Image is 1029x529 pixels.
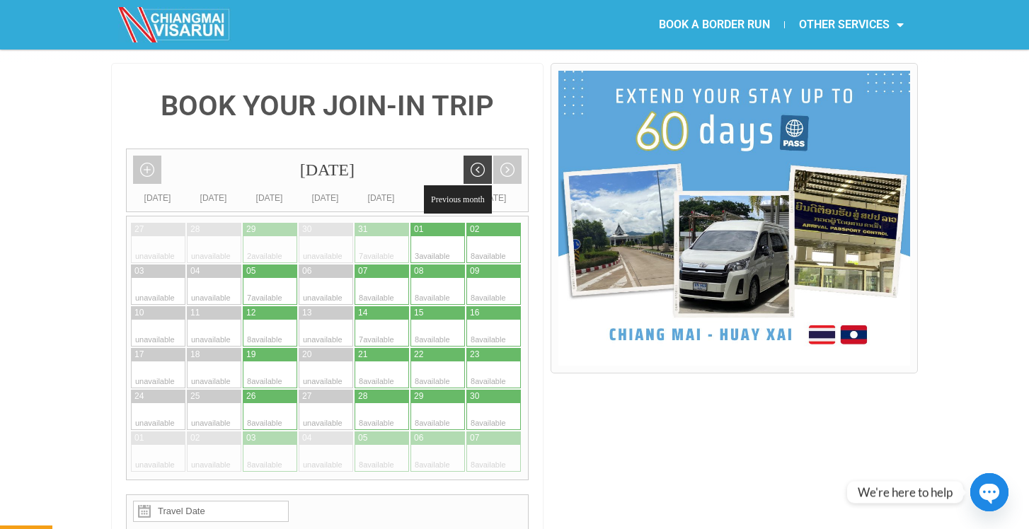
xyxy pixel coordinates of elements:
[246,307,255,319] div: 12
[414,307,423,319] div: 15
[414,223,423,236] div: 01
[190,432,200,444] div: 02
[785,8,918,41] a: OTHER SERVICES
[414,432,423,444] div: 06
[358,223,367,236] div: 31
[414,349,423,361] div: 22
[358,432,367,444] div: 05
[302,432,311,444] div: 04
[130,191,185,205] div: [DATE]
[190,307,200,319] div: 11
[464,156,492,184] a: Previous month
[358,265,367,277] div: 07
[190,265,200,277] div: 04
[514,8,918,41] nav: Menu
[134,349,144,361] div: 17
[134,390,144,402] div: 24
[302,223,311,236] div: 30
[126,92,529,120] h4: BOOK YOUR JOIN-IN TRIP
[414,390,423,402] div: 29
[241,191,297,205] div: [DATE]
[246,265,255,277] div: 05
[470,265,479,277] div: 09
[470,223,479,236] div: 02
[424,185,492,214] span: Previous month
[409,191,465,205] div: [DATE]
[134,432,144,444] div: 01
[297,191,353,205] div: [DATE]
[246,432,255,444] div: 03
[302,307,311,319] div: 13
[470,307,479,319] div: 16
[358,349,367,361] div: 21
[190,349,200,361] div: 18
[127,149,528,191] div: [DATE]
[302,349,311,361] div: 20
[353,191,409,205] div: [DATE]
[465,191,521,205] div: [DATE]
[302,390,311,402] div: 27
[246,349,255,361] div: 19
[358,390,367,402] div: 28
[470,349,479,361] div: 23
[134,307,144,319] div: 10
[134,265,144,277] div: 03
[358,307,367,319] div: 14
[190,390,200,402] div: 25
[185,191,241,205] div: [DATE]
[190,223,200,236] div: 28
[470,390,479,402] div: 30
[414,265,423,277] div: 08
[645,8,784,41] a: BOOK A BORDER RUN
[470,432,479,444] div: 07
[246,223,255,236] div: 29
[302,265,311,277] div: 06
[246,390,255,402] div: 26
[134,223,144,236] div: 27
